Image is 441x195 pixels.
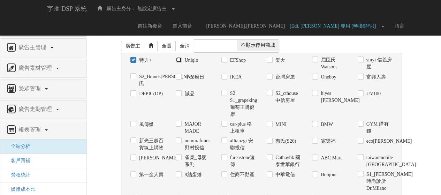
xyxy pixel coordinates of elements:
[17,106,55,112] span: 廣告走期管理
[365,121,393,135] label: GYM 購有錢
[319,74,336,81] label: Oneboy
[183,90,194,97] label: 誠品
[183,171,202,178] label: 8結蛋捲
[290,23,379,29] span: [Edi, [PERSON_NAME] 專用 (轉換類型)]
[6,104,81,115] a: 廣告走期管理
[137,6,167,11] span: 無設定廣告主
[6,158,30,163] a: 客戶回補
[183,137,211,151] label: nomurafunds 野村投信
[17,44,50,50] span: 廣告主管理
[319,155,342,162] label: ABC Mart
[228,121,256,135] label: car-plus 格上租車
[6,63,81,74] a: 廣告素材管理
[167,17,197,35] a: 進入前台
[319,121,333,128] label: BMW
[6,172,30,178] a: 營收統計
[183,74,204,81] label: 小三美日
[157,41,176,51] a: 全選
[6,125,81,136] a: 報表管理
[228,171,254,178] label: 住商不動產
[319,90,347,104] label: hiyes [PERSON_NAME]
[183,121,211,135] label: MAJOR MADE
[6,144,30,149] a: 全站分析
[183,154,211,168] label: 雀巢_母嬰系列
[132,17,167,35] a: 前往新後台
[274,74,295,81] label: 台灣房屋
[274,154,302,168] label: Cathaybk 國泰世華銀行
[274,121,287,128] label: MINI
[6,42,81,53] a: 廣告主管理
[6,187,35,192] a: 媒體成本比
[228,57,246,64] label: EFShop
[274,171,295,178] label: 中華電信
[365,138,393,145] label: eco[PERSON_NAME]
[365,57,393,70] label: sinyi 信義房屋
[274,138,296,145] label: 惠氏(S26)
[237,40,279,51] span: 不顯示停用商城
[137,121,154,128] label: 風傳媒
[137,137,165,151] label: 新光三越百貨線上購物
[319,57,347,70] label: 屈臣氏Watsons
[197,17,389,35] a: [PERSON_NAME].[PERSON_NAME] [Edi, [PERSON_NAME] 專用 (轉換類型)]
[6,83,81,95] a: 受眾管理
[137,57,152,64] label: 特力+
[107,6,136,11] span: 廣告主身分：
[274,57,285,64] label: 樂天
[137,171,164,178] label: 第一金人壽
[228,74,242,81] label: IKEA
[319,171,337,178] label: Bonjour
[365,74,386,81] label: 富邦人壽
[137,73,165,87] label: S2_Brands[PERSON_NAME]氏
[203,23,288,29] span: [PERSON_NAME].[PERSON_NAME]
[389,17,410,35] a: 語言
[175,41,194,51] a: 全消
[365,90,381,97] label: UV100
[365,171,393,192] label: S1_[PERSON_NAME]時尚診所Dr.Milano
[137,155,165,162] label: [PERSON_NAME]
[17,127,44,133] span: 報表管理
[228,137,256,151] label: allianzgi 安聯投信
[17,65,55,71] span: 廣告素材管理
[274,90,302,104] label: S2_cthouse中信房屋
[228,90,256,118] label: S2 S1_grapeking葡萄王購健康
[137,90,163,97] label: DEPIC(DP)
[319,138,335,145] label: 家樂福
[228,154,256,168] label: fareastone遠傳
[365,154,393,168] label: taiwanmobile [GEOGRAPHIC_DATA]
[17,85,44,91] span: 受眾管理
[183,57,198,64] label: Uniqlo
